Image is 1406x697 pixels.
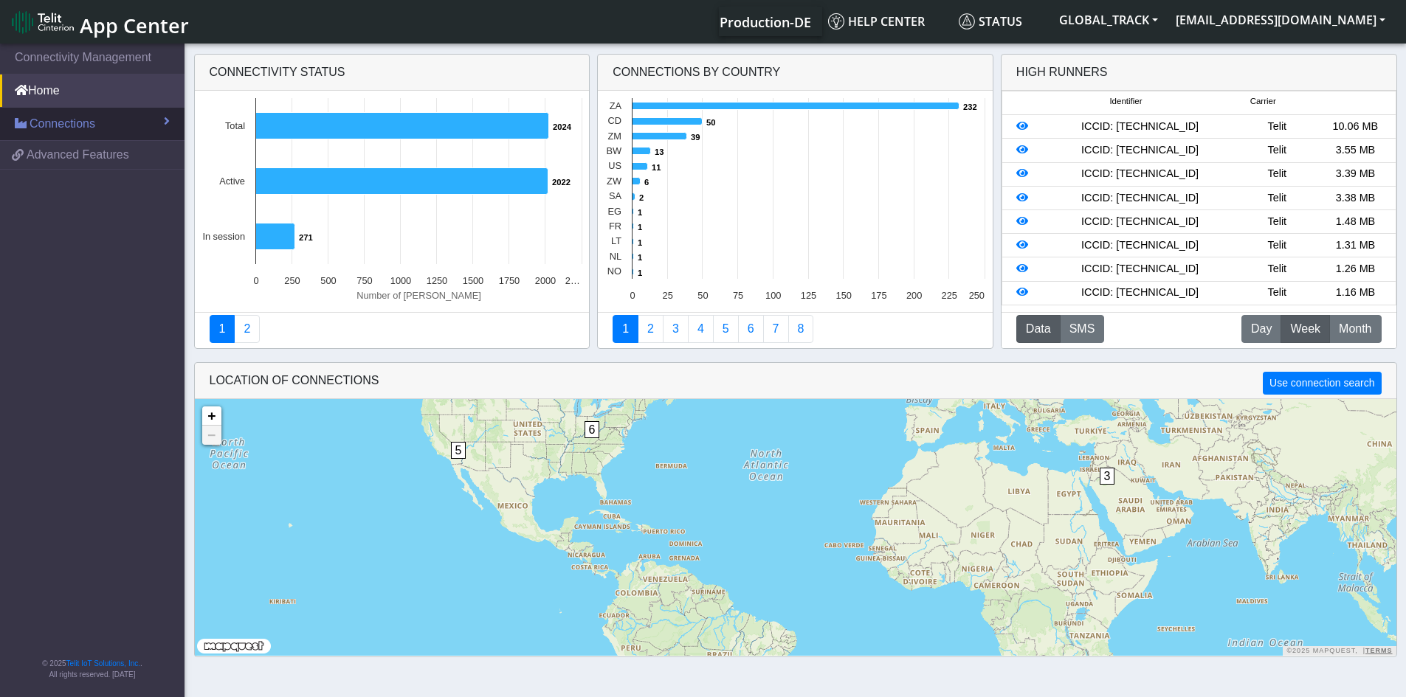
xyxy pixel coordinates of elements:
span: Week [1290,320,1320,338]
text: 50 [697,290,708,301]
a: Deployment status [234,315,260,343]
text: EG [608,206,622,217]
text: 1250 [426,275,447,286]
text: Total [224,120,244,131]
img: knowledge.svg [828,13,844,30]
a: App Center [12,6,187,38]
a: Not Connected for 30 days [788,315,814,343]
text: 250 [969,290,985,301]
text: LT [611,235,621,246]
div: Telit [1238,190,1316,207]
text: 1 [638,238,642,247]
span: 5 [451,442,466,459]
text: 39 [691,133,700,142]
a: Carrier [638,315,664,343]
span: Identifier [1109,95,1142,108]
div: Connectivity status [195,55,590,91]
text: 1750 [498,275,519,286]
span: 3 [1100,468,1115,485]
a: Help center [822,7,953,36]
div: 3.55 MB [1316,142,1394,159]
text: 11 [652,163,661,172]
text: 150 [836,290,852,301]
button: Data [1016,315,1061,343]
div: ICCID: [TECHNICAL_ID] [1042,119,1238,135]
div: ©2025 MapQuest, | [1283,646,1396,656]
div: 1.31 MB [1316,237,1394,254]
text: 1 [638,208,642,217]
text: BW [607,145,623,156]
div: 1.48 MB [1316,214,1394,230]
text: Number of [PERSON_NAME] [356,290,481,301]
a: Connections By Carrier [688,315,714,343]
text: 232 [963,103,977,111]
a: Zoom in [202,406,221,426]
a: Status [953,7,1050,36]
button: GLOBAL_TRACK [1050,7,1167,33]
span: Production-DE [720,13,811,31]
span: Connections [30,115,95,133]
text: ZM [608,131,621,142]
text: 500 [320,275,336,286]
text: 200 [906,290,922,301]
text: 100 [765,290,781,301]
text: 0 [630,290,635,301]
text: 2000 [534,275,555,286]
div: ICCID: [TECHNICAL_ID] [1042,190,1238,207]
div: ICCID: [TECHNICAL_ID] [1042,237,1238,254]
text: 271 [299,233,313,242]
text: CD [608,115,621,126]
text: SA [609,190,622,201]
button: Use connection search [1263,372,1381,395]
div: Telit [1238,261,1316,277]
div: ICCID: [TECHNICAL_ID] [1042,285,1238,301]
text: 1500 [462,275,483,286]
nav: Summary paging [210,315,575,343]
span: Day [1251,320,1272,338]
div: 1.26 MB [1316,261,1394,277]
span: 6 [585,421,600,438]
button: SMS [1060,315,1105,343]
text: 1000 [390,275,410,286]
a: Usage per Country [663,315,689,343]
button: Day [1241,315,1281,343]
a: Connections By Country [613,315,638,343]
span: Carrier [1250,95,1276,108]
text: 1 [638,253,642,262]
div: High Runners [1016,63,1108,81]
text: NO [607,266,621,277]
text: In session [202,231,245,242]
div: ICCID: [TECHNICAL_ID] [1042,214,1238,230]
text: US [608,160,621,171]
text: FR [609,221,621,232]
text: 1 [638,223,642,232]
a: Your current platform instance [719,7,810,36]
div: ICCID: [TECHNICAL_ID] [1042,142,1238,159]
text: 75 [733,290,743,301]
div: 3.38 MB [1316,190,1394,207]
text: 250 [284,275,300,286]
span: App Center [80,12,189,39]
text: NL [610,251,621,262]
div: Telit [1238,142,1316,159]
div: ICCID: [TECHNICAL_ID] [1042,166,1238,182]
div: Telit [1238,214,1316,230]
text: 175 [871,290,886,301]
text: 125 [801,290,816,301]
img: logo-telit-cinterion-gw-new.png [12,10,74,34]
text: 2022 [552,178,571,187]
div: Connections By Country [598,55,993,91]
text: 50 [706,118,715,127]
a: Zoom out [202,426,221,445]
nav: Summary paging [613,315,978,343]
span: Status [959,13,1022,30]
text: 1 [638,268,642,277]
span: Month [1339,320,1371,338]
a: Terms [1365,647,1393,654]
a: Connectivity status [210,315,235,343]
div: ICCID: [TECHNICAL_ID] [1042,261,1238,277]
div: 1.16 MB [1316,285,1394,301]
text: 6 [644,178,649,187]
div: Telit [1238,166,1316,182]
text: 2… [565,275,579,286]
